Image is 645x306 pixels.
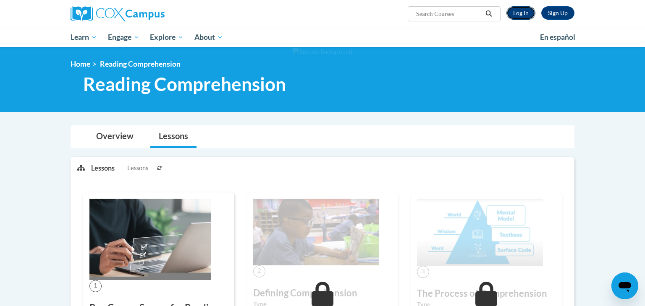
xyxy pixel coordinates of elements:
h3: Defining Comprehension [253,287,392,300]
img: Course Image [253,199,379,265]
span: En español [540,33,575,41]
img: Cox Campus [71,6,165,21]
img: Section background [293,47,352,57]
h3: The Process of Comprehension [417,287,556,300]
div: Main menu [58,28,587,47]
a: Register [541,6,574,20]
a: Home [71,60,90,68]
a: Engage [102,28,145,47]
span: Explore [150,32,184,42]
span: Learn [71,32,97,42]
iframe: Button to launch messaging window [611,272,638,299]
a: Cox Campus [71,6,230,21]
span: Reading Comprehension [83,73,286,95]
a: Lessons [150,126,197,148]
span: About [194,32,223,42]
span: Engage [108,32,139,42]
a: En español [535,29,581,46]
span: 3 [417,266,429,278]
button: Search [482,9,495,19]
span: Reading Comprehension [100,60,181,68]
a: Log In [506,6,535,20]
a: Learn [65,28,102,47]
span: 2 [253,265,265,277]
img: Course Image [89,199,211,280]
img: Course Image [417,199,543,266]
span: 1 [89,280,102,292]
input: Search Courses [415,9,482,19]
span: Lessons [127,163,148,173]
p: Lessons [91,163,115,173]
a: Overview [88,126,142,148]
a: About [189,28,228,47]
a: Explore [144,28,189,47]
